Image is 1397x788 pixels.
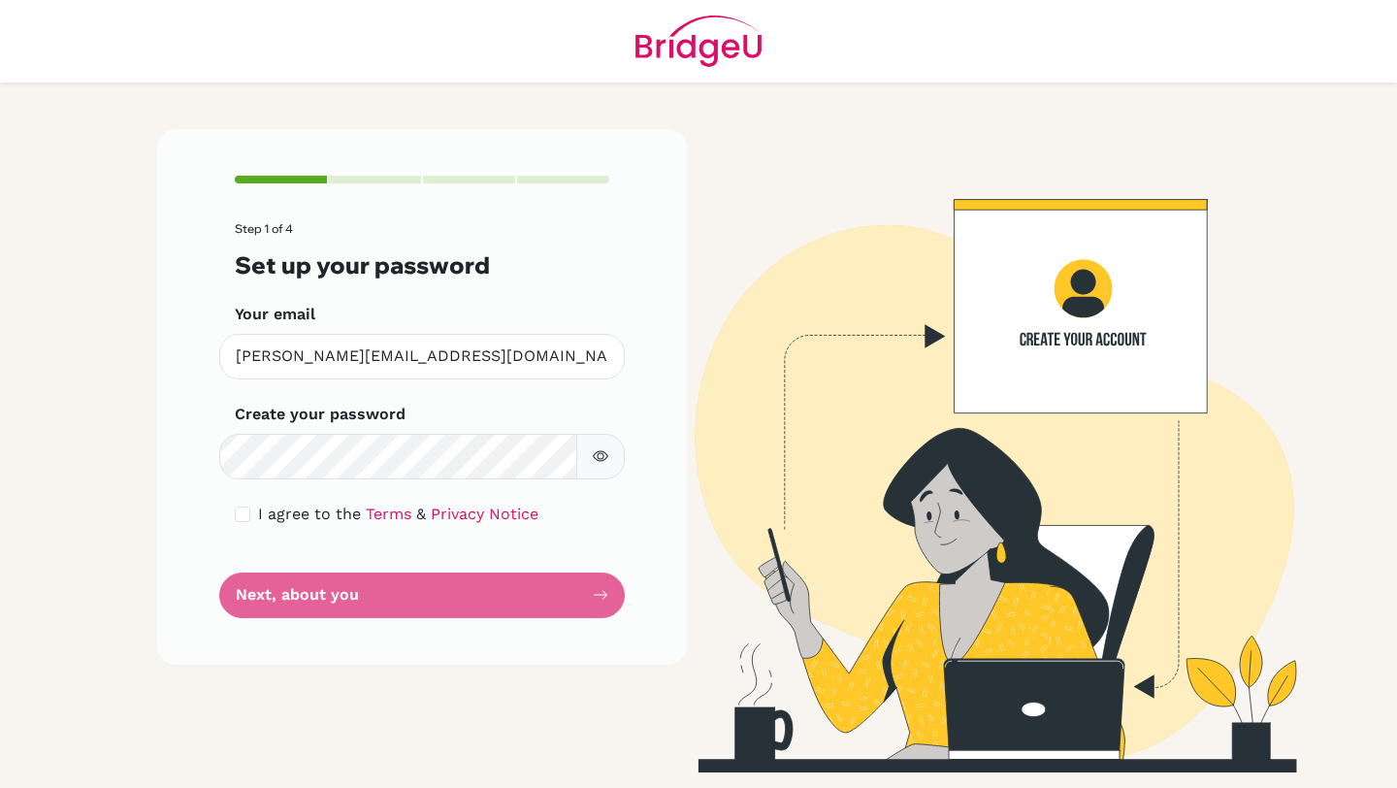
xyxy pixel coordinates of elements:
label: Your email [235,303,315,326]
span: & [416,505,426,523]
label: Create your password [235,403,406,426]
a: Terms [366,505,411,523]
input: Insert your email* [219,334,625,379]
span: I agree to the [258,505,361,523]
span: Step 1 of 4 [235,221,293,236]
a: Privacy Notice [431,505,538,523]
h3: Set up your password [235,251,609,279]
